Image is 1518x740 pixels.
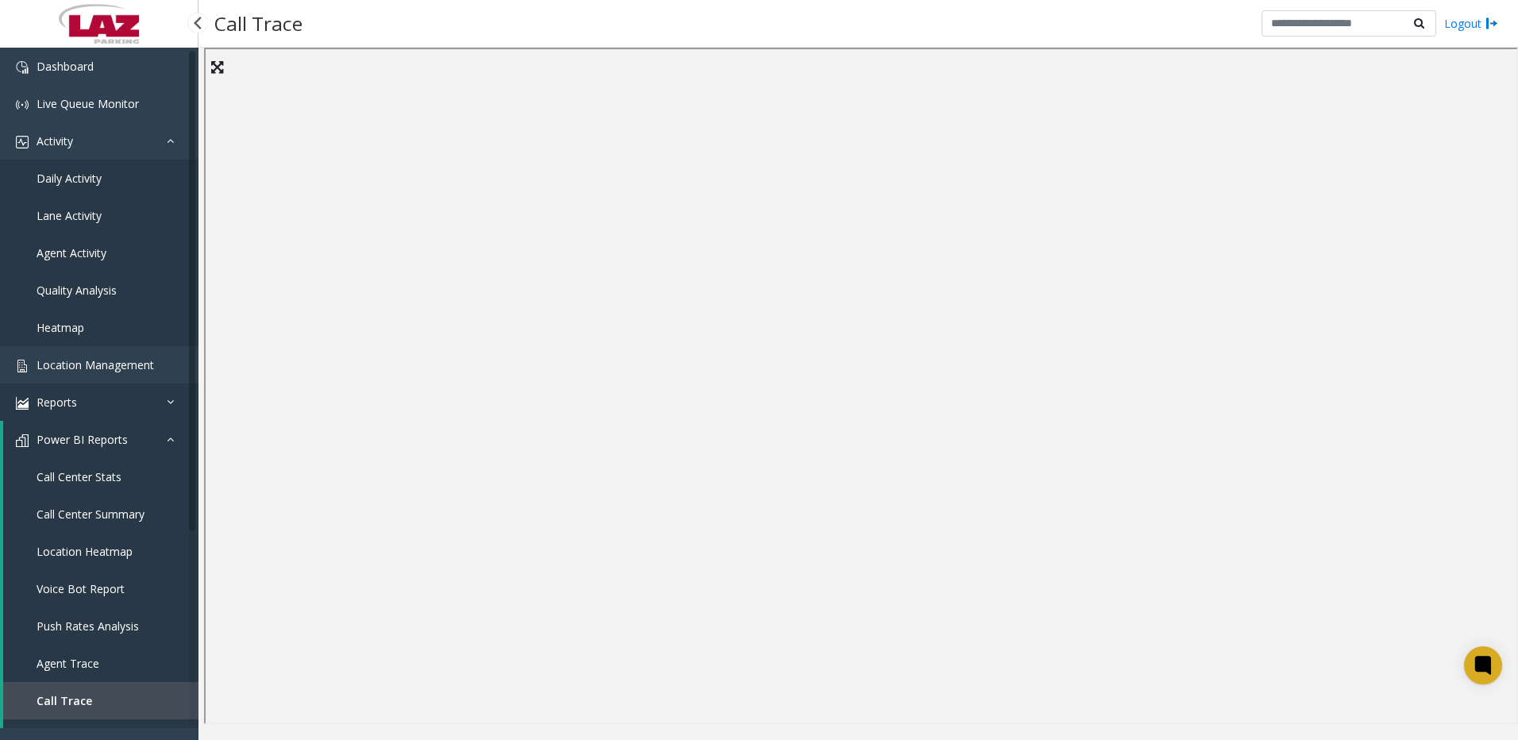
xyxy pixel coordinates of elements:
span: Location Management [37,357,154,372]
a: Power BI Reports [3,421,198,458]
span: Power BI Reports [37,432,128,447]
a: Call Center Summary [3,495,198,533]
a: Agent Trace [3,645,198,682]
span: Live Queue Monitor [37,96,139,111]
img: 'icon' [16,98,29,111]
span: Location Heatmap [37,544,133,559]
span: Activity [37,133,73,148]
span: Agent Activity [37,245,106,260]
span: Heatmap [37,320,84,335]
img: 'icon' [16,136,29,148]
span: Lane Activity [37,208,102,223]
span: Daily Activity [37,171,102,186]
img: logout [1485,15,1498,32]
span: Dashboard [37,59,94,74]
span: Call Center Summary [37,507,144,522]
img: 'icon' [16,360,29,372]
span: Agent Trace [37,656,99,671]
a: Call Center Stats [3,458,198,495]
a: Push Rates Analysis [3,607,198,645]
span: Quality Analysis [37,283,117,298]
span: Call Trace [37,693,92,708]
img: 'icon' [16,397,29,410]
span: Call Center Stats [37,469,121,484]
a: Logout [1444,15,1498,32]
span: Push Rates Analysis [37,619,139,634]
img: 'icon' [16,434,29,447]
h3: Call Trace [206,4,310,43]
a: Location Heatmap [3,533,198,570]
span: Reports [37,395,77,410]
a: Call Trace [3,682,198,719]
img: 'icon' [16,61,29,74]
a: Voice Bot Report [3,570,198,607]
span: Voice Bot Report [37,581,125,596]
